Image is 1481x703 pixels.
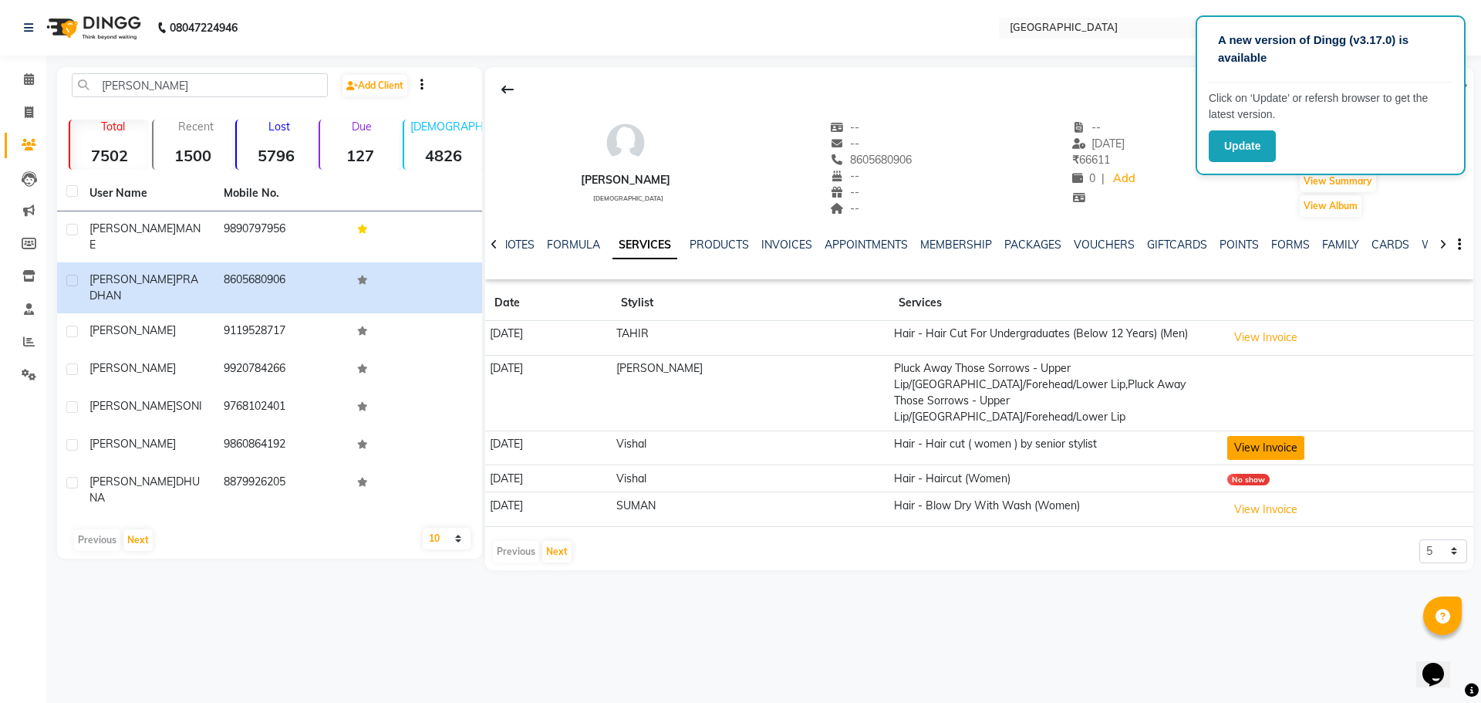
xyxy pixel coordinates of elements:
[214,211,349,262] td: 9890797956
[889,321,1223,356] td: Hair - Hair Cut For Undergraduates (Below 12 Years) (Men)
[831,169,860,183] span: --
[89,272,176,286] span: [PERSON_NAME]
[1074,238,1135,252] a: VOUCHERS
[612,232,677,259] a: SERVICES
[214,389,349,427] td: 9768102401
[237,146,315,165] strong: 5796
[214,427,349,465] td: 9860864192
[889,431,1223,465] td: Hair - Hair cut ( women ) by senior stylist
[1072,171,1095,185] span: 0
[1227,326,1304,350] button: View Invoice
[485,492,612,527] td: [DATE]
[89,399,176,413] span: [PERSON_NAME]
[831,153,913,167] span: 8605680906
[920,238,992,252] a: MEMBERSHIP
[612,355,889,431] td: [PERSON_NAME]
[485,286,612,321] th: Date
[39,6,145,49] img: logo
[1227,498,1304,522] button: View Invoice
[485,465,612,492] td: [DATE]
[831,137,860,150] span: --
[889,355,1223,431] td: Pluck Away Those Sorrows - Upper Lip/[GEOGRAPHIC_DATA]/Forehead/Lower Lip,Pluck Away Those Sorrow...
[1147,238,1207,252] a: GIFTCARDS
[612,465,889,492] td: Vishal
[485,321,612,356] td: [DATE]
[690,238,749,252] a: PRODUCTS
[1220,238,1259,252] a: POINTS
[612,431,889,465] td: Vishal
[1416,641,1466,688] iframe: chat widget
[89,361,176,375] span: [PERSON_NAME]
[410,120,483,134] p: [DEMOGRAPHIC_DATA]
[153,146,232,165] strong: 1500
[160,120,232,134] p: Recent
[1004,238,1061,252] a: PACKAGES
[1300,171,1376,192] button: View Summary
[1300,195,1361,217] button: View Album
[123,529,153,551] button: Next
[170,6,238,49] b: 08047224946
[72,73,328,97] input: Search by Name/Mobile/Email/Code
[214,351,349,389] td: 9920784266
[889,465,1223,492] td: Hair - Haircut (Women)
[831,120,860,134] span: --
[89,323,176,337] span: [PERSON_NAME]
[889,286,1223,321] th: Services
[491,75,524,104] div: Back to Client
[76,120,149,134] p: Total
[89,437,176,451] span: [PERSON_NAME]
[1101,171,1105,187] span: |
[323,120,399,134] p: Due
[612,492,889,527] td: SUMAN
[214,262,349,313] td: 8605680906
[214,176,349,211] th: Mobile No.
[80,176,214,211] th: User Name
[542,541,572,563] button: Next
[214,313,349,351] td: 9119528717
[831,201,860,215] span: --
[612,286,889,321] th: Stylist
[404,146,483,165] strong: 4826
[1227,436,1304,460] button: View Invoice
[485,355,612,431] td: [DATE]
[1072,153,1110,167] span: 66611
[889,492,1223,527] td: Hair - Blow Dry With Wash (Women)
[500,238,535,252] a: NOTES
[1371,238,1409,252] a: CARDS
[176,399,202,413] span: SONI
[831,185,860,199] span: --
[1072,120,1101,134] span: --
[1072,153,1079,167] span: ₹
[89,221,176,235] span: [PERSON_NAME]
[1209,90,1452,123] p: Click on ‘Update’ or refersh browser to get the latest version.
[1072,137,1125,150] span: [DATE]
[1422,238,1466,252] a: WALLET
[593,194,663,202] span: [DEMOGRAPHIC_DATA]
[243,120,315,134] p: Lost
[1111,168,1138,190] a: Add
[485,431,612,465] td: [DATE]
[547,238,600,252] a: FORMULA
[612,321,889,356] td: TAHIR
[1322,238,1359,252] a: FAMILY
[1218,32,1443,66] p: A new version of Dingg (v3.17.0) is available
[214,465,349,515] td: 8879926205
[1271,238,1310,252] a: FORMS
[342,75,407,96] a: Add Client
[70,146,149,165] strong: 7502
[602,120,649,166] img: avatar
[761,238,812,252] a: INVOICES
[320,146,399,165] strong: 127
[581,172,670,188] div: [PERSON_NAME]
[1227,474,1270,485] div: No show
[1209,130,1276,162] button: Update
[825,238,908,252] a: APPOINTMENTS
[89,475,176,488] span: [PERSON_NAME]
